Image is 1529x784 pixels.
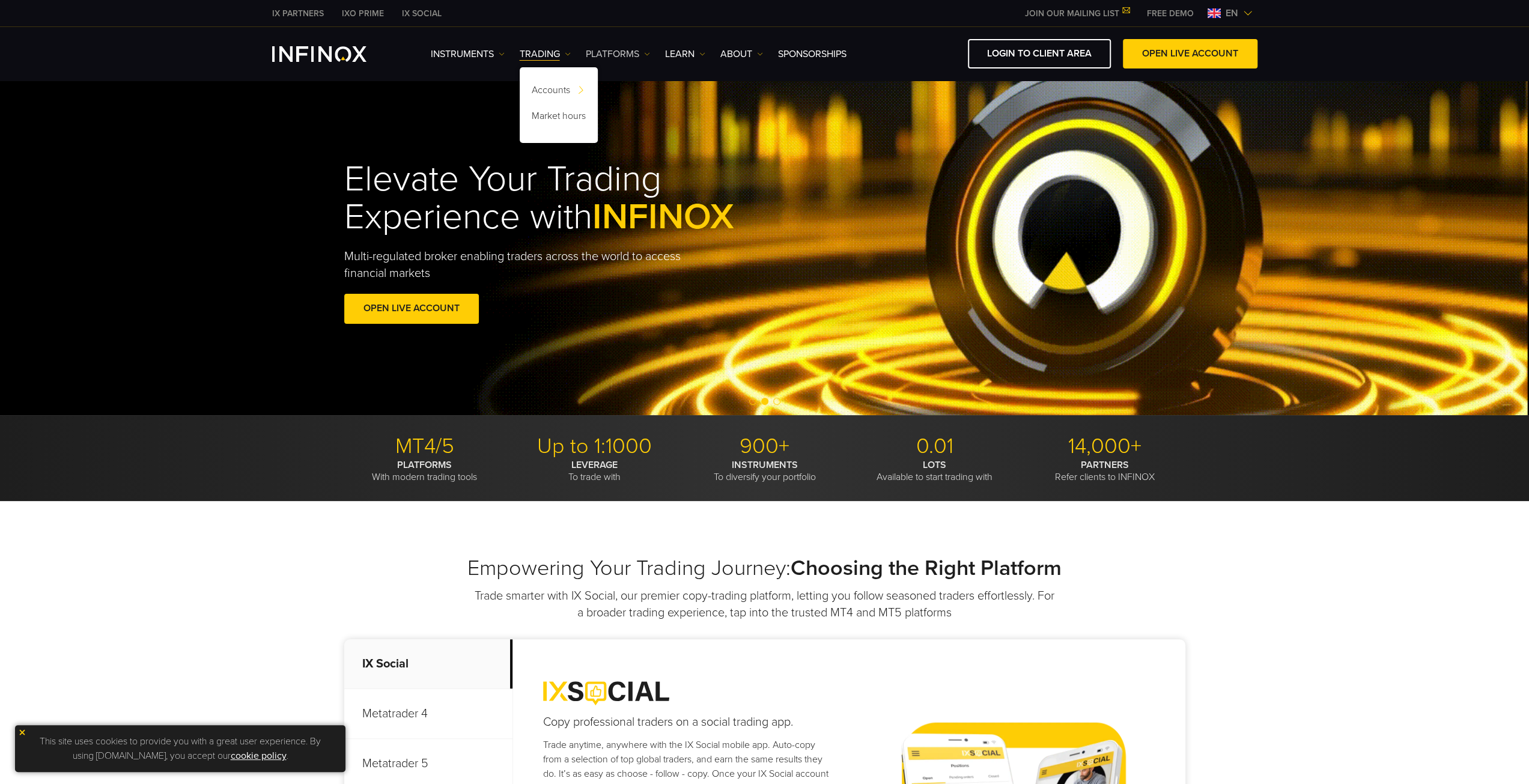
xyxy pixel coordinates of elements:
a: PLATFORMS [586,47,650,61]
p: Up to 1:1000 [514,433,675,460]
span: en [1221,6,1243,20]
p: To diversify your portfolio [684,459,845,483]
a: JOIN OUR MAILING LIST [1016,8,1138,19]
span: INFINOX [592,195,734,239]
a: INFINOX [333,7,393,20]
p: Trade smarter with IX Social, our premier copy-trading platform, letting you follow seasoned trad... [473,588,1056,621]
p: Refer clients to INFINOX [1024,459,1185,483]
a: INFINOX MENU [1138,7,1203,20]
span: Go to slide 1 [749,398,756,405]
a: LOGIN TO CLIENT AREA [968,39,1111,68]
p: 900+ [684,433,845,460]
a: Instruments [431,47,505,61]
span: Go to slide 2 [761,398,768,405]
strong: INSTRUMENTS [732,459,798,471]
a: cookie policy [231,750,287,762]
h1: Elevate Your Trading Experience with [344,160,790,236]
a: INFINOX [393,7,451,20]
a: SPONSORSHIPS [778,47,847,61]
p: 14,000+ [1024,433,1185,460]
a: Learn [665,47,705,61]
p: MT4/5 [344,433,505,460]
p: Metatrader 4 [344,689,512,739]
img: yellow close icon [18,728,26,737]
strong: LOTS [923,459,946,471]
strong: PLATFORMS [397,459,452,471]
p: IX Social [344,639,512,689]
strong: PARTNERS [1081,459,1129,471]
a: Market hours [520,105,598,131]
a: OPEN LIVE ACCOUNT [344,294,479,323]
span: Go to slide 3 [773,398,780,405]
p: Multi-regulated broker enabling traders across the world to access financial markets [344,248,701,282]
a: INFINOX [263,7,333,20]
a: OPEN LIVE ACCOUNT [1123,39,1257,68]
h2: Empowering Your Trading Journey: [344,555,1185,582]
a: TRADING [520,47,571,61]
a: Accounts [520,79,598,105]
p: Available to start trading with [854,459,1015,483]
a: ABOUT [720,47,763,61]
h4: Copy professional traders on a social trading app. [543,714,830,731]
a: INFINOX Logo [272,46,395,62]
p: This site uses cookies to provide you with a great user experience. By using [DOMAIN_NAME], you a... [21,731,339,766]
p: With modern trading tools [344,459,505,483]
p: 0.01 [854,433,1015,460]
strong: LEVERAGE [571,459,618,471]
strong: Choosing the Right Platform [791,555,1062,581]
p: To trade with [514,459,675,483]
